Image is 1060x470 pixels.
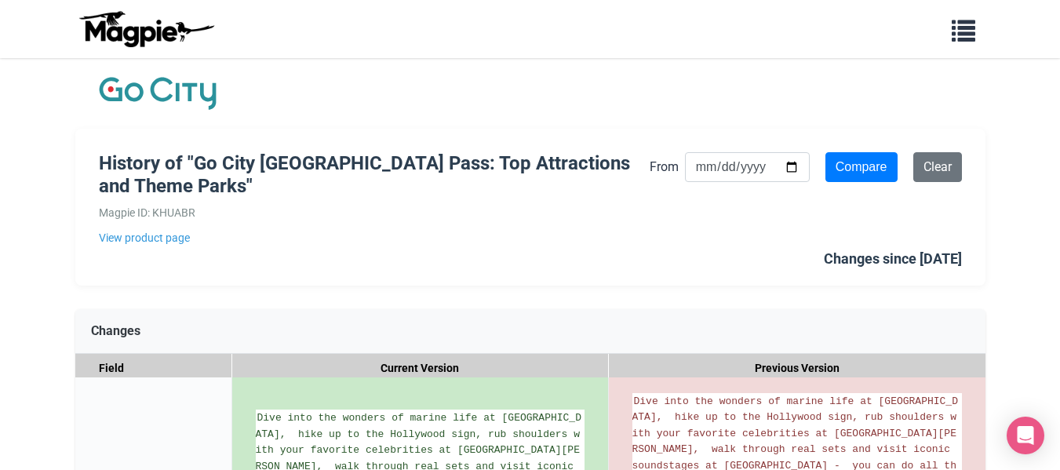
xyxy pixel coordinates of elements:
a: Clear [913,152,962,182]
img: Company Logo [99,74,217,113]
a: View product page [99,229,650,246]
h1: History of "Go City [GEOGRAPHIC_DATA] Pass: Top Attractions and Theme Parks" [99,152,650,198]
div: Open Intercom Messenger [1007,417,1044,454]
div: Current Version [232,354,609,383]
div: Previous Version [609,354,985,383]
div: Field [75,354,232,383]
div: Magpie ID: KHUABR [99,204,650,221]
div: Changes since [DATE] [824,248,962,271]
img: logo-ab69f6fb50320c5b225c76a69d11143b.png [75,10,217,48]
input: Compare [825,152,898,182]
div: Changes [75,309,985,354]
label: From [650,157,679,177]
